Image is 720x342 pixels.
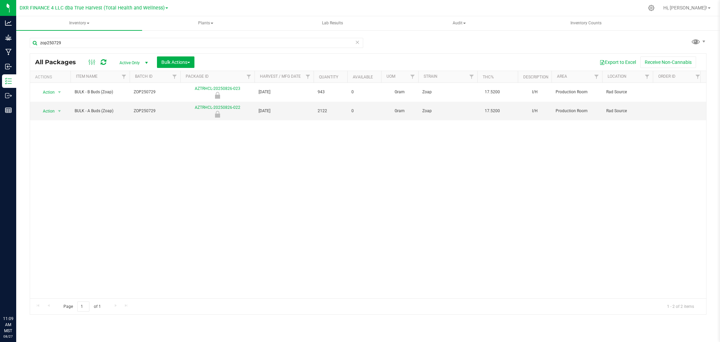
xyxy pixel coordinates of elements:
[58,301,106,312] span: Page of 1
[608,74,626,79] a: Location
[3,334,13,339] p: 08/27
[55,106,64,116] span: select
[318,89,343,95] span: 943
[30,38,363,48] input: Search Package ID, Item Name, SKU, Lot or Part Number...
[75,89,126,95] span: BULK - B Buds (Zoap)
[422,108,473,114] span: Zoap
[76,74,98,79] a: Item Name
[658,74,675,79] a: Order ID
[259,89,310,95] span: [DATE]
[561,20,611,26] span: Inventory Counts
[397,17,522,30] span: Audit
[37,88,55,97] span: Action
[5,34,12,41] inline-svg: Grow
[640,56,696,68] button: Receive Non-Cannabis
[483,75,494,79] a: THC%
[396,16,522,30] a: Audit
[407,71,418,82] a: Filter
[302,71,314,82] a: Filter
[591,71,602,82] a: Filter
[5,63,12,70] inline-svg: Inbound
[523,16,649,30] a: Inventory Counts
[5,92,12,99] inline-svg: Outbound
[481,106,503,116] span: 17.5200
[5,107,12,114] inline-svg: Reports
[143,16,269,30] a: Plants
[134,89,176,95] span: ZOP250729
[466,71,477,82] a: Filter
[118,71,130,82] a: Filter
[7,288,27,308] iframe: Resource center
[318,108,343,114] span: 2122
[351,108,377,114] span: 0
[595,56,640,68] button: Export to Excel
[647,5,656,11] div: Manage settings
[20,5,165,11] span: DXR FINANCE 4 LLC dba True Harvest (Total Health and Wellness)
[259,108,310,114] span: [DATE]
[522,107,548,115] div: I/H
[169,71,180,82] a: Filter
[195,105,240,110] a: AZTRHCL-20250826-022
[5,20,12,26] inline-svg: Analytics
[75,108,126,114] span: BULK - A Buds (Zoap)
[606,108,649,114] span: Rad Source
[386,74,395,79] a: UOM
[186,74,209,79] a: Package ID
[134,108,176,114] span: ZOP250729
[20,287,28,295] iframe: Resource center unread badge
[662,301,699,312] span: 1 - 2 of 2 items
[355,38,360,47] span: Clear
[5,49,12,55] inline-svg: Manufacturing
[313,20,352,26] span: Lab Results
[385,89,414,95] span: Gram
[55,88,64,97] span: select
[195,86,240,91] a: AZTRHCL-20250826-023
[481,87,503,97] span: 17.5200
[692,71,703,82] a: Filter
[606,89,649,95] span: Rad Source
[77,301,89,312] input: 1
[5,78,12,84] inline-svg: Inventory
[424,74,437,79] a: Strain
[35,75,68,79] div: Actions
[179,111,256,118] div: Rad Source - Pending
[523,75,549,79] a: Description
[557,74,567,79] a: Area
[135,74,153,79] a: Batch ID
[260,74,301,79] a: Harvest / Mfg Date
[353,75,373,79] a: Available
[3,316,13,334] p: 11:09 AM MST
[37,106,55,116] span: Action
[663,5,707,10] span: Hi, [PERSON_NAME]!
[556,89,598,95] span: Production Room
[161,59,190,65] span: Bulk Actions
[243,71,255,82] a: Filter
[157,56,194,68] button: Bulk Actions
[270,16,396,30] a: Lab Results
[143,17,268,30] span: Plants
[642,71,653,82] a: Filter
[522,88,548,96] div: I/H
[422,89,473,95] span: Zoap
[16,16,142,30] a: Inventory
[35,58,83,66] span: All Packages
[351,89,377,95] span: 0
[385,108,414,114] span: Gram
[319,75,338,79] a: Quantity
[179,92,256,99] div: Rad Source - Pending
[556,108,598,114] span: Production Room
